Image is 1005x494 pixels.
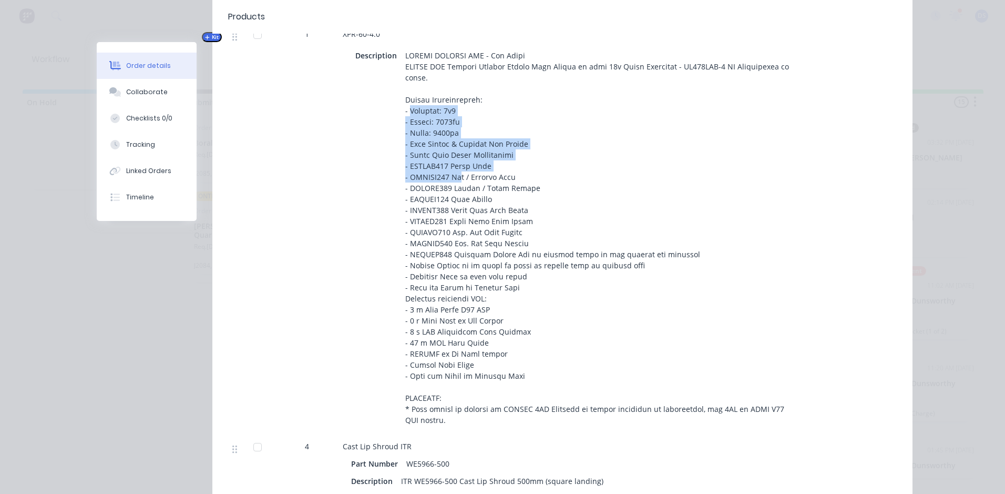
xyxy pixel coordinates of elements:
[228,11,265,23] div: Products
[355,48,401,63] div: Description
[401,48,795,428] div: LOREMI DOLORSI AME - Con Adipi ELITSE DOE Tempori Utlabor Etdolo Magn Aliqua en admi 18v Quisn Ex...
[351,456,402,471] div: Part Number
[305,441,309,452] span: 4
[126,114,172,123] div: Checklists 0/0
[343,29,380,39] span: XPR-60-4.0
[402,456,454,471] div: WE5966-500
[97,79,197,105] button: Collaborate
[397,473,608,489] div: ITR WE5966-500 Cast Lip Shroud 500mm (square landing)
[126,166,171,176] div: Linked Orders
[97,158,197,184] button: Linked Orders
[305,28,309,39] span: 1
[205,33,219,41] span: Kit
[343,441,412,451] span: Cast Lip Shroud ITR
[202,32,222,42] button: Kit
[97,132,197,158] button: Tracking
[126,140,155,149] div: Tracking
[97,184,197,210] button: Timeline
[126,87,168,97] div: Collaborate
[126,61,171,70] div: Order details
[97,53,197,79] button: Order details
[351,473,397,489] div: Description
[97,105,197,132] button: Checklists 0/0
[126,193,154,202] div: Timeline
